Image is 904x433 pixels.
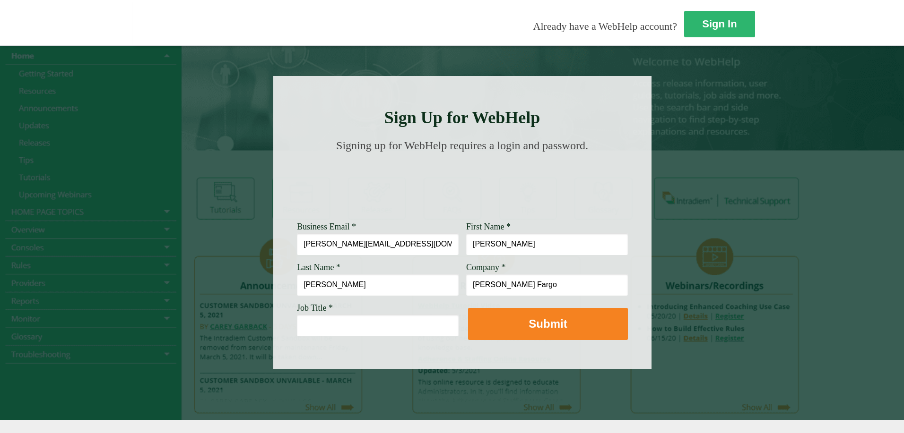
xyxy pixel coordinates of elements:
[336,139,588,152] span: Signing up for WebHelp requires a login and password.
[529,317,567,330] strong: Submit
[384,108,540,127] strong: Sign Up for WebHelp
[466,263,506,272] span: Company *
[297,303,333,313] span: Job Title *
[297,263,340,272] span: Last Name *
[684,11,755,37] a: Sign In
[303,161,622,209] img: Need Credentials? Sign up below. Have Credentials? Use the sign-in button.
[297,222,356,231] span: Business Email *
[533,20,677,32] span: Already have a WebHelp account?
[466,222,511,231] span: First Name *
[702,18,737,30] strong: Sign In
[468,308,628,340] button: Submit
